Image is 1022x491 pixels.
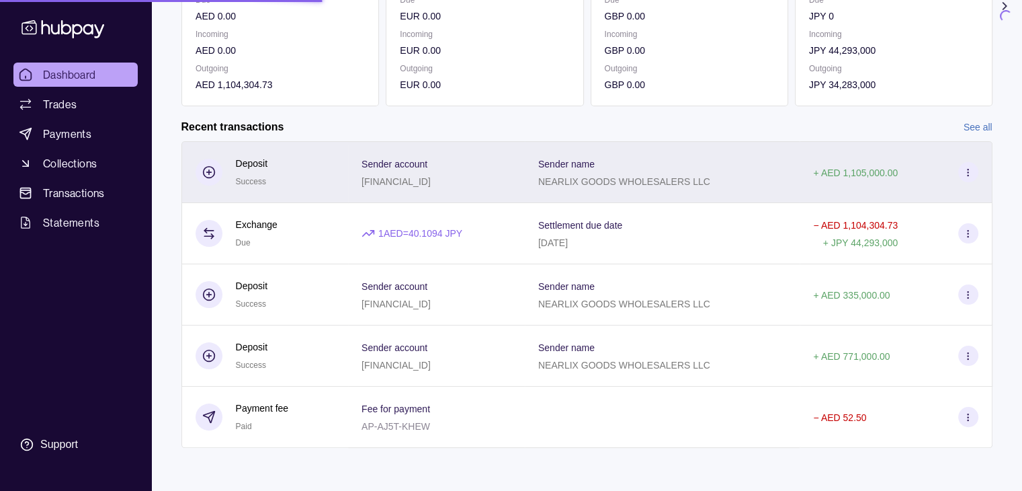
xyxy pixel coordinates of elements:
span: Success [236,299,266,309]
p: [FINANCIAL_ID] [361,360,431,371]
p: GBP 0.00 [604,9,773,24]
p: [FINANCIAL_ID] [361,176,431,187]
p: + AED 771,000.00 [813,351,890,362]
p: [DATE] [538,237,568,248]
span: Collections [43,155,97,172]
p: GBP 0.00 [604,77,773,92]
p: AED 0.00 [196,43,365,58]
p: EUR 0.00 [400,9,569,24]
p: JPY 34,283,000 [808,77,978,92]
p: − AED 1,104,304.73 [813,220,898,231]
p: Sender account [361,159,427,169]
a: Transactions [13,181,138,205]
p: NEARLIX GOODS WHOLESALERS LLC [538,360,710,371]
p: EUR 0.00 [400,43,569,58]
p: Outgoing [196,61,365,76]
h2: Recent transactions [181,120,284,135]
span: Statements [43,215,99,231]
span: Due [236,238,251,248]
p: JPY 44,293,000 [808,43,978,58]
p: EUR 0.00 [400,77,569,92]
p: Settlement due date [538,220,622,231]
p: AED 1,104,304.73 [196,77,365,92]
a: Collections [13,151,138,176]
p: Incoming [808,27,978,42]
p: Deposit [236,340,267,354]
span: Trades [43,96,77,112]
p: Incoming [400,27,569,42]
p: Outgoing [604,61,773,76]
p: GBP 0.00 [604,43,773,58]
p: NEARLIX GOODS WHOLESALERS LLC [538,176,710,187]
p: + AED 1,105,000.00 [813,167,898,178]
a: See all [964,120,992,135]
a: Payments [13,122,138,146]
p: Exchange [236,217,278,232]
a: Dashboard [13,63,138,87]
p: Deposit [236,278,267,293]
p: − AED 52.50 [813,412,866,423]
a: Statements [13,211,138,235]
a: Support [13,430,138,459]
p: Sender account [361,342,427,353]
p: [FINANCIAL_ID] [361,299,431,309]
span: Payments [43,126,91,142]
p: Outgoing [808,61,978,76]
p: 1 AED = 40.1094 JPY [378,226,462,241]
p: NEARLIX GOODS WHOLESALERS LLC [538,299,710,309]
span: Success [236,361,266,370]
p: AP-AJ5T-KHEW [361,421,430,432]
p: AED 0.00 [196,9,365,24]
span: Paid [236,422,252,431]
span: Success [236,177,266,186]
span: Transactions [43,185,105,201]
p: + AED 335,000.00 [813,290,890,301]
p: Payment fee [236,401,289,416]
p: Outgoing [400,61,569,76]
p: JPY 0 [808,9,978,24]
p: Incoming [604,27,773,42]
a: Trades [13,92,138,116]
div: Support [40,437,78,452]
p: Sender name [538,281,595,292]
p: + JPY 44,293,000 [823,237,898,248]
p: Sender name [538,159,595,169]
p: Incoming [196,27,365,42]
p: Deposit [236,156,267,171]
p: Sender account [361,281,427,292]
span: Dashboard [43,67,96,83]
p: Fee for payment [361,404,430,414]
p: Sender name [538,342,595,353]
